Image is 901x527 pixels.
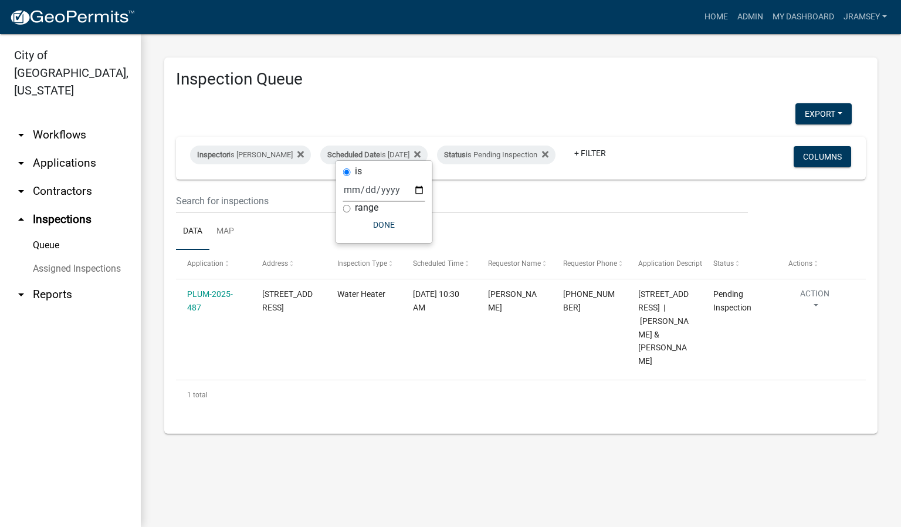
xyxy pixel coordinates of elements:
a: Admin [733,6,768,28]
button: Columns [794,146,851,167]
span: 4418 CREEKSTONE BLVD [262,289,313,312]
a: Data [176,213,209,251]
i: arrow_drop_down [14,184,28,198]
div: is Pending Inspection [437,146,555,164]
span: Application [187,259,223,268]
div: is [DATE] [320,146,428,164]
i: arrow_drop_down [14,128,28,142]
div: 1 total [176,380,866,410]
span: Pending Inspection [713,289,751,312]
span: 4418 CREEKSTONE BLVD 4418 Creekstone Blvd. | Wilson John & Susan [638,289,689,366]
a: My Dashboard [768,6,839,28]
span: Water Heater [337,289,385,299]
i: arrow_drop_down [14,156,28,170]
div: [DATE] 10:30 AM [413,288,466,315]
span: Scheduled Date [327,150,380,159]
span: Address [262,259,288,268]
datatable-header-cell: Requestor Phone [552,250,627,278]
span: Actions [788,259,812,268]
i: arrow_drop_up [14,212,28,227]
button: Action [788,288,841,317]
span: Application Description [638,259,712,268]
i: arrow_drop_down [14,288,28,302]
span: Inspection Type [337,259,387,268]
label: is [355,167,362,176]
span: 502-541-2435 [563,289,615,312]
div: is [PERSON_NAME] [190,146,311,164]
datatable-header-cell: Inspection Type [326,250,401,278]
datatable-header-cell: Requestor Name [476,250,551,278]
a: + Filter [565,143,615,164]
span: Inspector [197,150,229,159]
button: Done [343,214,425,235]
a: jramsey [839,6,892,28]
span: Status [444,150,466,159]
button: Export [795,103,852,124]
datatable-header-cell: Address [251,250,326,278]
span: Scheduled Time [413,259,463,268]
a: Home [700,6,733,28]
span: Richard Stemler [488,289,537,312]
span: Requestor Phone [563,259,617,268]
label: range [355,203,378,212]
a: Map [209,213,241,251]
a: PLUM-2025-487 [187,289,233,312]
datatable-header-cell: Application [176,250,251,278]
input: Search for inspections [176,189,748,213]
datatable-header-cell: Status [702,250,777,278]
span: Status [713,259,734,268]
datatable-header-cell: Application Description [627,250,702,278]
span: Requestor Name [488,259,541,268]
datatable-header-cell: Actions [777,250,852,278]
datatable-header-cell: Scheduled Time [401,250,476,278]
h3: Inspection Queue [176,69,866,89]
